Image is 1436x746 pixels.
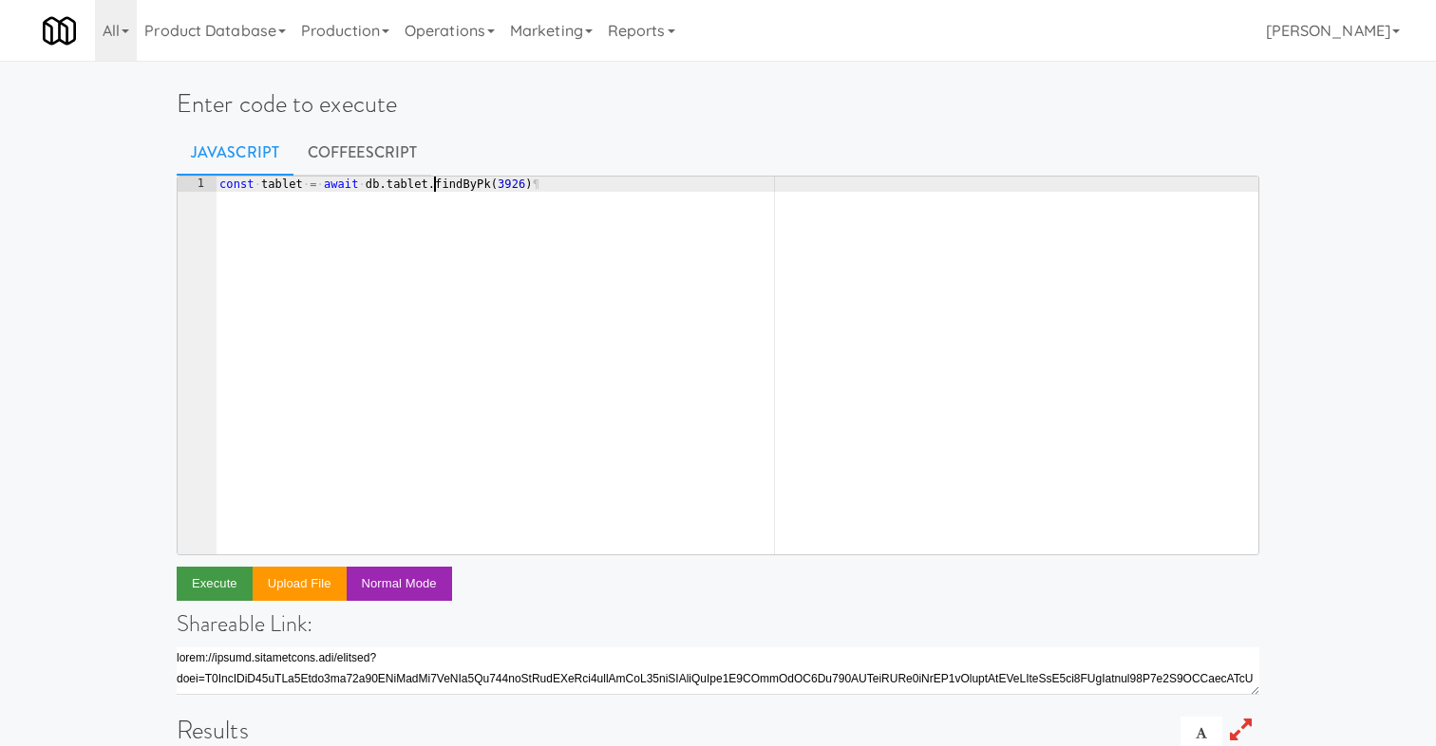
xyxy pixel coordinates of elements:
button: Execute [177,567,253,601]
button: Normal Mode [347,567,452,601]
h1: Enter code to execute [177,90,1259,118]
h4: Shareable Link: [177,611,1259,636]
textarea: [URL][DOMAIN_NAME] [177,647,1259,695]
a: CoffeeScript [293,129,431,177]
button: Upload file [253,567,347,601]
a: Javascript [177,129,293,177]
img: Micromart [43,14,76,47]
h1: Results [177,717,1259,744]
div: 1 [178,177,217,192]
